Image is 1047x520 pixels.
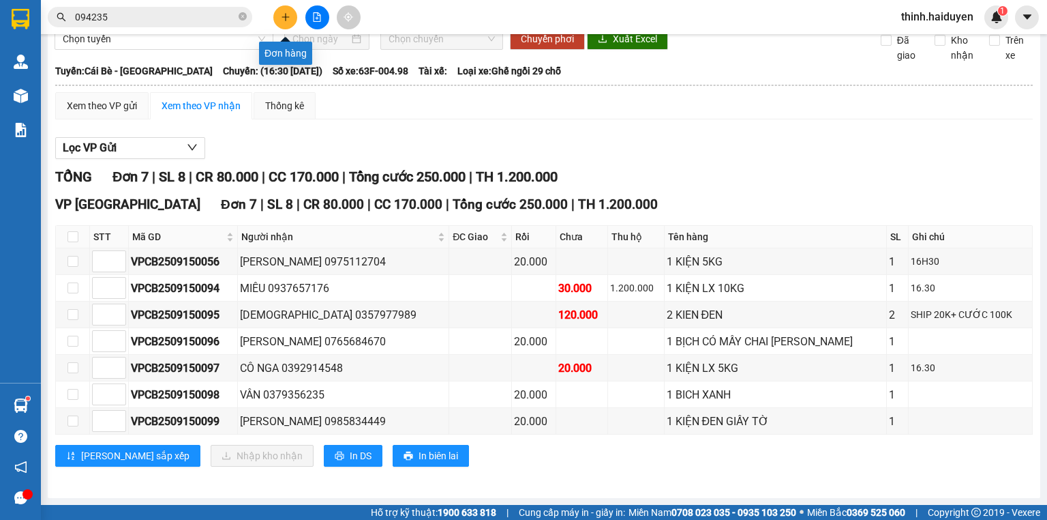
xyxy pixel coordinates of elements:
div: VPCB2509150097 [131,360,235,377]
button: Chuyển phơi [510,28,585,50]
span: Người nhận [241,229,435,244]
div: 120.000 [558,306,605,323]
div: CÔ NGA 0392914548 [240,360,446,377]
div: VPCB2509150099 [131,413,235,430]
sup: 1 [26,396,30,401]
div: VPCB2509150095 [131,306,235,323]
span: CR 80.000 [303,197,364,212]
img: solution-icon [14,123,28,137]
th: Chưa [556,226,608,248]
strong: 0369 525 060 [847,507,905,518]
span: TH 1.200.000 [578,197,658,212]
img: warehouse-icon [14,55,28,69]
span: | [571,197,575,212]
span: close-circle [239,12,247,20]
div: 16H30 [911,254,1030,269]
div: Thống kê [265,98,304,113]
span: | [446,197,449,212]
img: warehouse-icon [14,89,28,103]
div: 1 [889,280,906,297]
span: Chọn chuyến [389,29,496,49]
td: VPCB2509150056 [129,248,238,275]
img: icon-new-feature [990,11,1003,23]
span: CC 170.000 [374,197,442,212]
span: | [469,169,472,185]
div: VPCB2509150096 [131,333,235,350]
button: Lọc VP Gửi [55,137,205,159]
div: 1 [889,360,906,377]
strong: 1900 633 818 [438,507,496,518]
span: [PERSON_NAME] sắp xếp [81,448,189,463]
th: STT [90,226,129,248]
span: Trên xe [1000,33,1033,63]
div: 2 KIEN ĐEN [667,306,885,323]
div: VPCB2509150094 [131,280,235,297]
div: SHIP 20K+ CƯỚC 100K [911,307,1030,322]
div: Xem theo VP nhận [162,98,241,113]
span: Kho nhận [945,33,979,63]
span: printer [404,451,413,462]
div: 1 BICH XANH [667,386,885,403]
div: 20.000 [514,253,553,270]
div: 1 [889,386,906,403]
input: Tìm tên, số ĐT hoặc mã đơn [75,10,236,25]
div: Xem theo VP gửi [67,98,137,113]
th: Rồi [512,226,556,248]
div: [PERSON_NAME] 0765684670 [240,333,446,350]
div: [PERSON_NAME] 0975112704 [240,253,446,270]
button: caret-down [1015,5,1039,29]
div: VPCB2509150056 [131,253,235,270]
span: Đơn 7 [221,197,257,212]
div: 1.200.000 [610,280,662,295]
button: printerIn DS [324,445,382,467]
img: logo-vxr [12,9,29,29]
sup: 1 [998,6,1007,16]
span: Cung cấp máy in - giấy in: [519,505,625,520]
span: message [14,491,27,504]
div: MIÊU 0937657176 [240,280,446,297]
span: sort-ascending [66,451,76,462]
div: 1 [889,333,906,350]
div: 30.000 [558,280,605,297]
span: SL 8 [159,169,185,185]
span: Loại xe: Ghế ngồi 29 chỗ [457,63,561,78]
div: 20.000 [514,333,553,350]
strong: 0708 023 035 - 0935 103 250 [671,507,796,518]
button: file-add [305,5,329,29]
th: Ghi chú [909,226,1033,248]
span: TH 1.200.000 [476,169,558,185]
span: file-add [312,12,322,22]
span: | [506,505,509,520]
div: VÂN 0379356235 [240,386,446,403]
td: VPCB2509150094 [129,275,238,302]
span: 1 [1000,6,1005,16]
span: printer [335,451,344,462]
button: downloadNhập kho nhận [211,445,314,467]
span: thinh.haiduyen [890,8,984,25]
span: Tổng cước 250.000 [453,197,568,212]
span: | [262,169,265,185]
span: TỔNG [55,169,92,185]
div: 1 [889,413,906,430]
td: VPCB2509150097 [129,355,238,381]
td: VPCB2509150098 [129,381,238,408]
span: aim [344,12,353,22]
span: plus [281,12,290,22]
button: aim [337,5,361,29]
span: Xuất Excel [613,31,657,46]
span: Tài xế: [419,63,447,78]
span: Lọc VP Gửi [63,139,117,156]
span: | [152,169,155,185]
span: | [915,505,917,520]
span: Số xe: 63F-004.98 [333,63,408,78]
span: down [187,142,198,153]
th: Thu hộ [608,226,665,248]
th: Tên hàng [665,226,887,248]
span: ĐC Giao [453,229,497,244]
div: 20.000 [558,360,605,377]
span: ⚪️ [800,510,804,515]
div: 1 KIỆN ĐEN GIẤY TỜ [667,413,885,430]
span: notification [14,461,27,474]
span: In DS [350,448,371,463]
div: [PERSON_NAME] 0985834449 [240,413,446,430]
